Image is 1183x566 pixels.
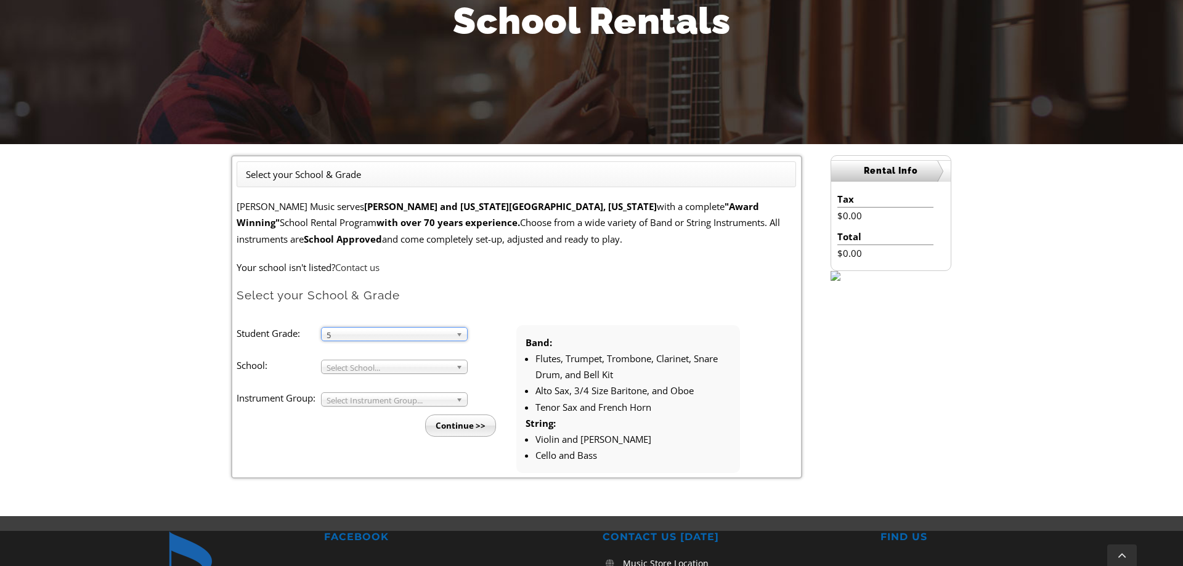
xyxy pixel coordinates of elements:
[837,228,933,245] li: Total
[837,245,933,261] li: $0.00
[526,336,552,349] strong: Band:
[237,357,320,373] label: School:
[535,350,731,383] li: Flutes, Trumpet, Trombone, Clarinet, Snare Drum, and Bell Kit
[327,393,451,408] span: Select Instrument Group...
[535,431,731,447] li: Violin and [PERSON_NAME]
[535,447,731,463] li: Cello and Bass
[237,390,320,406] label: Instrument Group:
[880,531,1137,544] h2: FIND US
[425,414,496,437] input: Continue >>
[364,200,657,212] strong: [PERSON_NAME] and [US_STATE][GEOGRAPHIC_DATA], [US_STATE]
[327,360,451,375] span: Select School...
[837,208,933,224] li: $0.00
[831,271,840,281] img: sidebar-footer.png
[831,160,951,182] h2: Rental Info
[237,259,796,275] p: Your school isn't listed?
[837,191,933,208] li: Tax
[237,198,796,247] p: [PERSON_NAME] Music serves with a complete School Rental Program Choose from a wide variety of Ba...
[335,261,380,273] a: Contact us
[376,216,520,228] strong: with over 70 years experience.
[327,328,451,342] span: 5
[237,325,320,341] label: Student Grade:
[526,417,556,429] strong: String:
[535,382,731,398] li: Alto Sax, 3/4 Size Baritone, and Oboe
[535,399,731,415] li: Tenor Sax and French Horn
[237,288,796,303] h2: Select your School & Grade
[246,166,361,182] li: Select your School & Grade
[304,233,382,245] strong: School Approved
[324,531,580,544] h2: FACEBOOK
[603,531,859,544] h2: CONTACT US [DATE]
